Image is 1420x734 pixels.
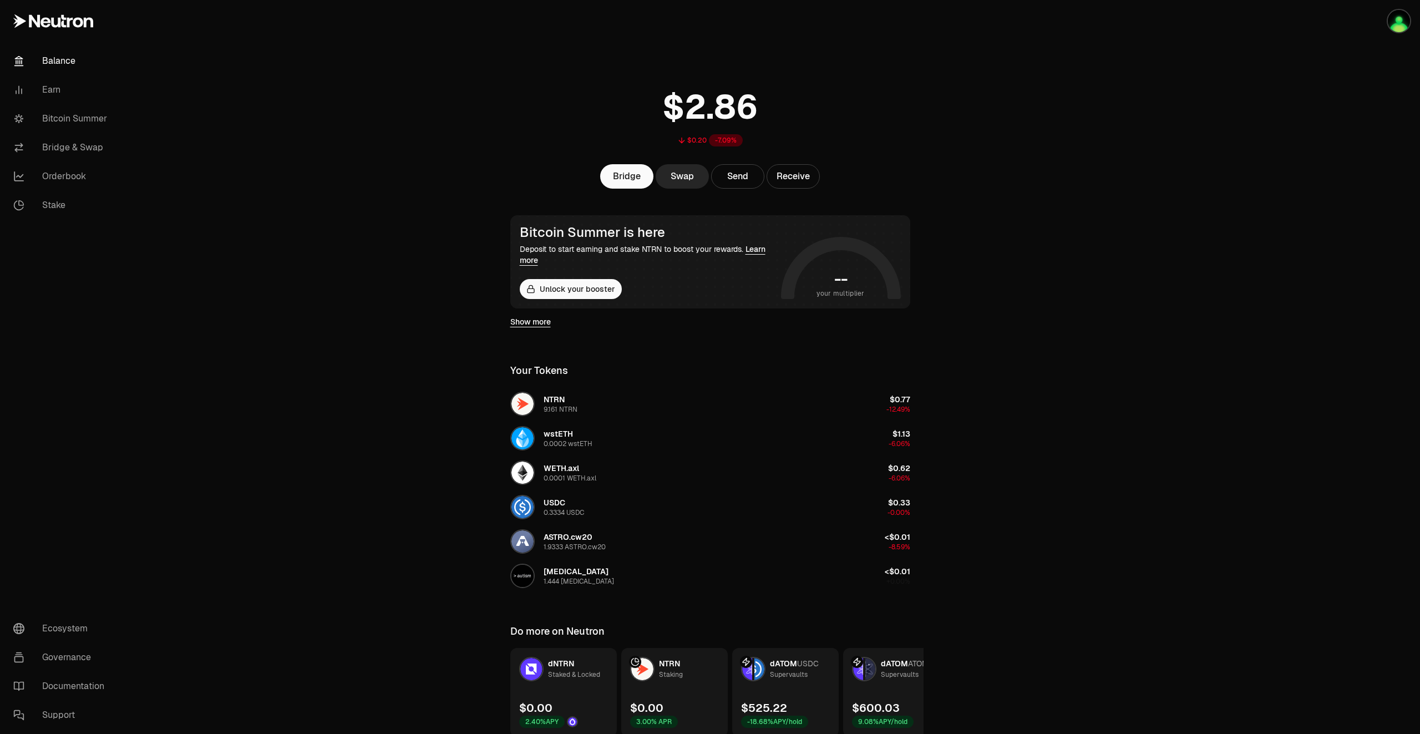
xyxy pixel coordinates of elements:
span: -6.06% [889,474,910,483]
span: +0.00% [886,577,910,586]
a: Bridge & Swap [4,133,120,162]
a: Orderbook [4,162,120,191]
img: WETH.axl Logo [511,462,534,484]
div: 3.00% APR [630,716,678,728]
div: $600.03 [852,700,900,716]
span: -12.49% [886,405,910,414]
div: Deposit to start earning and stake NTRN to boost your rewards. [520,244,777,266]
img: NTRN Logo [511,393,534,415]
div: Staked & Locked [548,669,600,680]
button: NTRN LogoNTRN9.161 NTRN$0.77-12.49% [504,387,917,421]
div: 1.9333 ASTRO.cw20 [544,543,606,551]
div: 9.161 NTRN [544,405,577,414]
span: wstETH [544,429,573,439]
span: $0.77 [890,394,910,404]
img: ASTRO.cw20 Logo [511,530,534,553]
a: Stake [4,191,120,220]
div: 0.0002 wstETH [544,439,592,448]
button: ASTRO.cw20 LogoASTRO.cw201.9333 ASTRO.cw20<$0.01-8.59% [504,525,917,558]
div: $0.00 [630,700,663,716]
span: USDC [797,659,819,669]
span: -6.06% [889,439,910,448]
span: dNTRN [548,659,574,669]
span: dATOM [881,659,908,669]
a: Governance [4,643,120,672]
div: Supervaults [881,669,919,680]
span: <$0.01 [885,566,910,576]
img: ATOM Logo [865,658,875,680]
div: 0.3334 USDC [544,508,584,517]
img: dATOM Logo [853,658,863,680]
span: NTRN [659,659,680,669]
img: USDC Logo [511,496,534,518]
span: ATOM [908,659,929,669]
img: AUTISM Logo [511,565,534,587]
div: 0.0001 WETH.axl [544,474,596,483]
span: $0.33 [888,498,910,508]
a: Ecosystem [4,614,120,643]
button: Send [711,164,764,189]
button: WETH.axl LogoWETH.axl0.0001 WETH.axl$0.62-6.06% [504,456,917,489]
div: Supervaults [770,669,808,680]
a: Balance [4,47,120,75]
div: $0.20 [687,136,707,145]
img: wstETH Logo [511,427,534,449]
a: Swap [656,164,709,189]
button: Unlock your booster [520,279,622,299]
div: $525.22 [741,700,787,716]
div: Do more on Neutron [510,624,605,639]
img: USDC Logo [754,658,764,680]
div: Your Tokens [510,363,568,378]
img: dATOM Logo [742,658,752,680]
div: -18.68% APY/hold [741,716,808,728]
button: Receive [767,164,820,189]
a: Show more [510,316,551,327]
span: dATOM [770,659,797,669]
a: Bridge [600,164,653,189]
img: portefeuilleterra [1388,10,1410,32]
div: Staking [659,669,683,680]
div: -7.09% [709,134,743,146]
button: USDC LogoUSDC0.3334 USDC$0.33-0.00% [504,490,917,524]
span: $0.62 [888,463,910,473]
button: AUTISM Logo[MEDICAL_DATA]1.444 [MEDICAL_DATA]<$0.01+0.00% [504,559,917,593]
a: Support [4,701,120,730]
div: 1.444 [MEDICAL_DATA] [544,577,614,586]
div: 2.40% APY [519,716,565,728]
span: $1.13 [892,429,910,439]
img: NTRN Logo [631,658,653,680]
div: Bitcoin Summer is here [520,225,777,240]
img: dNTRN Logo [520,658,542,680]
span: ASTRO.cw20 [544,532,592,542]
span: NTRN [544,394,565,404]
button: wstETH LogowstETH0.0002 wstETH$1.13-6.06% [504,422,917,455]
img: Drop [568,717,577,726]
a: Bitcoin Summer [4,104,120,133]
span: -0.00% [887,508,910,517]
span: USDC [544,498,565,508]
a: Earn [4,75,120,104]
span: WETH.axl [544,463,579,473]
span: your multiplier [816,288,865,299]
span: <$0.01 [885,532,910,542]
div: 9.08% APY/hold [852,716,914,728]
a: Documentation [4,672,120,701]
h1: -- [834,270,847,288]
span: -8.59% [889,543,910,551]
span: [MEDICAL_DATA] [544,566,608,576]
div: $0.00 [519,700,552,716]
